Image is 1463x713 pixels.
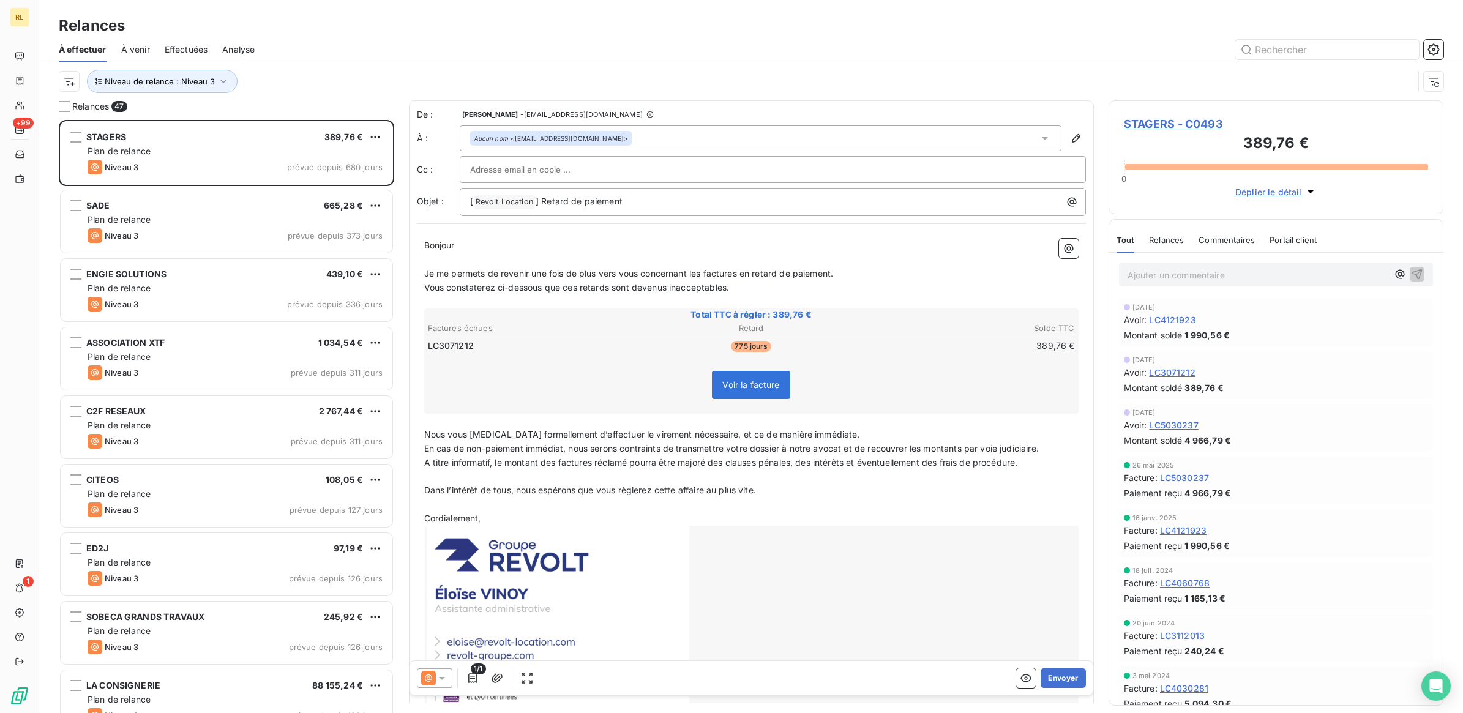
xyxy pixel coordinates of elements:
[86,269,167,279] span: ENGIE SOLUTIONS
[88,488,151,499] span: Plan de relance
[105,162,138,172] span: Niveau 3
[722,379,779,390] span: Voir la facture
[731,341,771,352] span: 775 jours
[424,429,860,439] span: Nous vous [MEDICAL_DATA] formellement d’effectuer le virement nécessaire, et ce de manière immédi...
[1124,116,1429,132] span: STAGERS - C0493
[88,146,151,156] span: Plan de relance
[1184,697,1232,710] span: 5 094,30 €
[287,162,383,172] span: prévue depuis 680 jours
[1124,366,1147,379] span: Avoir :
[1184,487,1231,499] span: 4 966,79 €
[1184,381,1223,394] span: 389,76 €
[1421,671,1451,701] div: Open Intercom Messenger
[318,337,364,348] span: 1 034,54 €
[86,406,146,416] span: C2F RESEAUX
[474,195,535,209] span: Revolt Location
[1149,235,1184,245] span: Relances
[1160,524,1207,537] span: LC4121923
[105,642,138,652] span: Niveau 3
[287,299,383,309] span: prévue depuis 336 jours
[291,436,383,446] span: prévue depuis 311 jours
[1124,434,1183,447] span: Montant soldé
[1149,419,1198,431] span: LC5030237
[111,101,127,112] span: 47
[105,573,138,583] span: Niveau 3
[1184,434,1231,447] span: 4 966,79 €
[1184,539,1230,552] span: 1 990,56 €
[1124,524,1158,537] span: Facture :
[1160,577,1210,589] span: LC4060768
[1149,313,1195,326] span: LC4121923
[1121,174,1126,184] span: 0
[1124,419,1147,431] span: Avoir :
[222,43,255,56] span: Analyse
[86,543,109,553] span: ED2J
[424,513,481,523] span: Cordialement,
[474,134,629,143] div: <[EMAIL_ADDRESS][DOMAIN_NAME]>
[86,474,119,485] span: CITEOS
[426,308,1077,321] span: Total TTC à régler : 389,76 €
[1199,235,1255,245] span: Commentaires
[1160,629,1205,642] span: LC3112013
[1124,592,1183,605] span: Paiement reçu
[424,268,834,278] span: Je me permets de revenir une fois de plus vers vous concernant les factures en retard de paiement.
[105,77,215,86] span: Niveau de relance : Niveau 3
[88,283,151,293] span: Plan de relance
[1124,539,1183,552] span: Paiement reçu
[1132,356,1156,364] span: [DATE]
[1184,644,1224,657] span: 240,24 €
[424,457,1018,468] span: A titre informatif, le montant des factures réclamé pourra être majoré des clauses pénales, des i...
[428,340,474,352] span: LC3071212
[427,322,643,335] th: Factures échues
[417,132,460,144] label: À :
[105,436,138,446] span: Niveau 3
[1160,471,1209,484] span: LC5030237
[288,231,383,241] span: prévue depuis 373 jours
[88,625,151,636] span: Plan de relance
[1117,235,1135,245] span: Tout
[1124,329,1183,342] span: Montant soldé
[86,680,160,690] span: LA CONSIGNERIE
[59,15,125,37] h3: Relances
[86,200,110,211] span: SADE
[471,663,485,674] span: 1/1
[1124,629,1158,642] span: Facture :
[417,163,460,176] label: Cc :
[88,214,151,225] span: Plan de relance
[1132,461,1175,469] span: 26 mai 2025
[520,111,642,118] span: - [EMAIL_ADDRESS][DOMAIN_NAME]
[312,680,363,690] span: 88 155,24 €
[291,368,383,378] span: prévue depuis 311 jours
[536,196,623,206] span: ] Retard de paiement
[1235,40,1419,59] input: Rechercher
[324,611,363,622] span: 245,92 €
[643,322,859,335] th: Retard
[1184,329,1230,342] span: 1 990,56 €
[1149,366,1195,379] span: LC3071212
[59,120,394,713] div: grid
[417,108,460,121] span: De :
[1232,185,1320,199] button: Déplier le détail
[324,132,363,142] span: 389,76 €
[88,694,151,704] span: Plan de relance
[88,351,151,362] span: Plan de relance
[1124,577,1158,589] span: Facture :
[1124,644,1183,657] span: Paiement reçu
[289,573,383,583] span: prévue depuis 126 jours
[1132,304,1156,311] span: [DATE]
[860,322,1076,335] th: Solde TTC
[1124,313,1147,326] span: Avoir :
[105,231,138,241] span: Niveau 3
[462,111,518,118] span: [PERSON_NAME]
[289,642,383,652] span: prévue depuis 126 jours
[59,43,107,56] span: À effectuer
[105,299,138,309] span: Niveau 3
[1160,682,1208,695] span: LC4030281
[23,576,34,587] span: 1
[88,420,151,430] span: Plan de relance
[1132,514,1177,521] span: 16 janv. 2025
[1124,381,1183,394] span: Montant soldé
[105,505,138,515] span: Niveau 3
[121,43,150,56] span: À venir
[326,269,363,279] span: 439,10 €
